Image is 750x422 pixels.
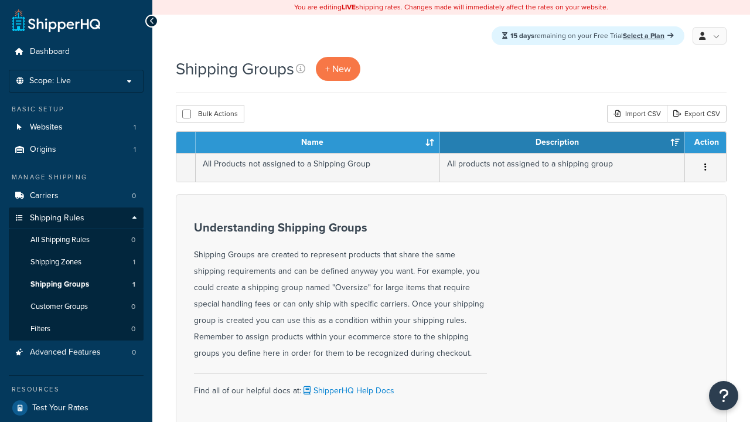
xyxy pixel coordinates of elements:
[134,145,136,155] span: 1
[30,213,84,223] span: Shipping Rules
[30,47,70,57] span: Dashboard
[9,117,144,138] li: Websites
[9,318,144,340] a: Filters 0
[30,324,50,334] span: Filters
[29,76,71,86] span: Scope: Live
[131,324,135,334] span: 0
[607,105,667,122] div: Import CSV
[132,280,135,290] span: 1
[9,139,144,161] li: Origins
[176,57,294,80] h1: Shipping Groups
[440,132,685,153] th: Description: activate to sort column ascending
[9,207,144,229] a: Shipping Rules
[133,257,135,267] span: 1
[9,274,144,295] a: Shipping Groups 1
[325,62,351,76] span: + New
[9,274,144,295] li: Shipping Groups
[134,122,136,132] span: 1
[9,229,144,251] li: All Shipping Rules
[440,153,685,182] td: All products not assigned to a shipping group
[194,373,487,399] div: Find all of our helpful docs at:
[30,302,88,312] span: Customer Groups
[9,41,144,63] a: Dashboard
[9,229,144,251] a: All Shipping Rules 0
[30,348,101,358] span: Advanced Features
[709,381,738,410] button: Open Resource Center
[667,105,727,122] a: Export CSV
[30,235,90,245] span: All Shipping Rules
[9,342,144,363] a: Advanced Features 0
[316,57,360,81] a: + New
[132,348,136,358] span: 0
[30,280,89,290] span: Shipping Groups
[176,105,244,122] button: Bulk Actions
[30,191,59,201] span: Carriers
[196,132,440,153] th: Name: activate to sort column ascending
[342,2,356,12] b: LIVE
[301,384,394,397] a: ShipperHQ Help Docs
[9,104,144,114] div: Basic Setup
[32,403,88,413] span: Test Your Rates
[9,117,144,138] a: Websites 1
[510,30,534,41] strong: 15 days
[9,384,144,394] div: Resources
[196,153,440,182] td: All Products not assigned to a Shipping Group
[9,185,144,207] a: Carriers 0
[194,221,487,362] div: Shipping Groups are created to represent products that share the same shipping requirements and c...
[9,207,144,341] li: Shipping Rules
[30,145,56,155] span: Origins
[9,172,144,182] div: Manage Shipping
[131,235,135,245] span: 0
[492,26,684,45] div: remaining on your Free Trial
[9,251,144,273] li: Shipping Zones
[9,296,144,318] li: Customer Groups
[9,318,144,340] li: Filters
[12,9,100,32] a: ShipperHQ Home
[30,257,81,267] span: Shipping Zones
[9,185,144,207] li: Carriers
[132,191,136,201] span: 0
[9,397,144,418] a: Test Your Rates
[685,132,726,153] th: Action
[30,122,63,132] span: Websites
[9,342,144,363] li: Advanced Features
[9,139,144,161] a: Origins 1
[623,30,674,41] a: Select a Plan
[9,296,144,318] a: Customer Groups 0
[131,302,135,312] span: 0
[9,251,144,273] a: Shipping Zones 1
[194,221,487,234] h3: Understanding Shipping Groups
